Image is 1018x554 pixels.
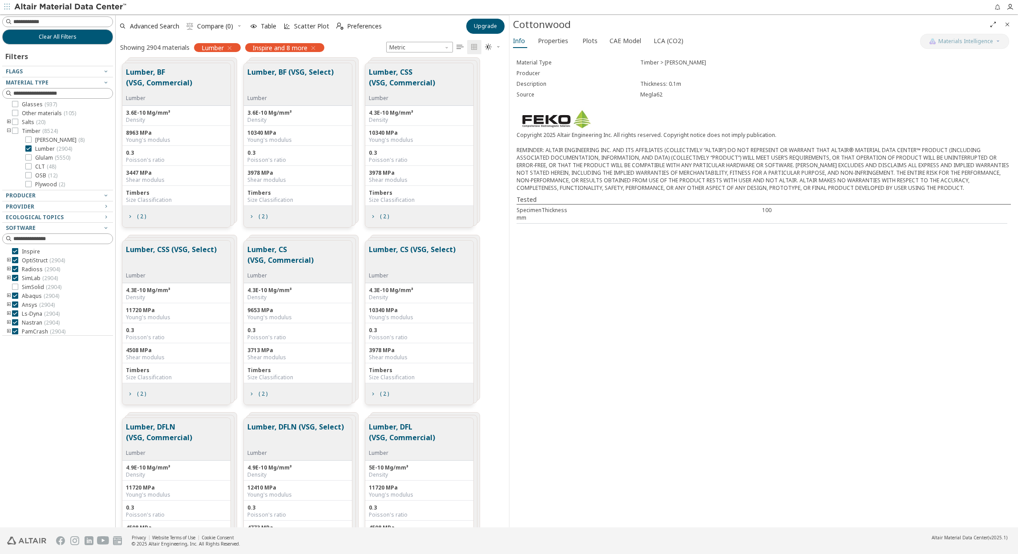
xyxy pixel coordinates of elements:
[126,334,227,341] div: Poisson's ratio
[44,319,60,326] span: ( 2904 )
[467,40,481,54] button: Tile View
[126,314,227,321] div: Young's modulus
[6,213,64,221] span: Ecological Topics
[517,80,640,88] div: Description
[22,310,60,317] span: Ls-Dyna
[369,367,470,374] div: Timbers
[247,244,345,272] button: Lumber, CS (VSG, Commercial)
[247,367,348,374] div: Timbers
[369,374,470,381] div: Size Classification
[22,275,58,282] span: SimLab
[347,23,382,29] span: Preferences
[369,95,466,102] div: Lumber
[35,163,56,170] span: CLT
[47,163,56,170] span: ( 48 )
[126,511,227,518] div: Poisson's ratio
[932,534,1007,541] div: (v2025.1)
[369,484,470,491] div: 11720 MPa
[369,157,470,164] div: Poisson's ratio
[247,422,344,450] button: Lumber, DFLN (VSG, Select)
[64,109,76,117] span: ( 105 )
[6,293,12,300] i: toogle group
[46,283,61,291] span: ( 2904 )
[126,374,227,381] div: Size Classification
[247,327,348,334] div: 0.3
[35,136,85,144] span: [PERSON_NAME]
[6,119,12,126] i: toogle group
[369,314,470,321] div: Young's modulus
[485,44,492,51] i: 
[6,203,34,210] span: Provider
[247,374,348,381] div: Size Classification
[126,347,227,354] div: 4508 MPa
[22,257,65,264] span: OptiStruct
[247,334,348,341] div: Poisson's ratio
[369,67,466,95] button: Lumber, CSS (VSG, Commercial)
[126,136,227,144] div: Young's modulus
[369,177,470,184] div: Shear modulus
[938,38,993,45] span: Materials Intelligence
[126,504,227,511] div: 0.3
[365,208,393,225] button: ( 2 )
[517,195,1011,204] div: Tested
[126,189,227,197] div: Timbers
[22,110,76,117] span: Other materials
[126,471,227,478] div: Density
[39,33,77,40] span: Clear All Filters
[369,464,470,471] div: 5E-10 Mg/mm³
[2,77,113,88] button: Material Type
[36,118,45,126] span: ( 20 )
[126,287,227,294] div: 4.3E-10 Mg/mm³
[466,19,505,34] button: Upgrade
[517,206,762,214] div: SpecimenThickness
[369,334,470,341] div: Poisson's ratio
[369,287,470,294] div: 4.3E-10 Mg/mm³
[456,44,464,51] i: 
[126,67,223,95] button: Lumber, BF (VSG, Commercial)
[126,272,217,279] div: Lumber
[247,471,348,478] div: Density
[453,40,467,54] button: Table View
[137,214,146,219] span: ( 2 )
[762,206,1008,214] div: 100
[369,109,470,116] div: 4.3E-10 Mg/mm³
[369,327,470,334] div: 0.3
[386,42,453,52] span: Metric
[122,208,150,225] button: ( 2 )
[247,95,334,102] div: Lumber
[369,491,470,498] div: Young's modulus
[369,116,470,124] div: Density
[126,244,217,272] button: Lumber, CSS (VSG, Select)
[294,23,329,29] span: Scatter Plot
[22,119,45,126] span: Salts
[22,319,60,326] span: Nastran
[22,284,61,291] span: SimSolid
[247,136,348,144] div: Young's modulus
[6,68,23,75] span: Flags
[202,44,224,52] span: Lumber
[44,265,60,273] span: ( 2904 )
[22,128,58,135] span: Timber
[122,385,150,403] button: ( 2 )
[14,3,128,12] img: Altair Material Data Center
[369,450,466,457] div: Lumber
[259,391,267,397] span: ( 2 )
[369,244,456,272] button: Lumber, CS (VSG, Select)
[132,541,240,547] div: © 2025 Altair Engineering, Inc. All Rights Reserved.
[6,224,36,232] span: Software
[2,212,113,223] button: Ecological Topics
[6,310,12,317] i: toogle group
[247,524,348,531] div: 4773 MPa
[126,197,227,204] div: Size Classification
[42,274,58,282] span: ( 2904 )
[654,34,683,48] span: LCA (CO2)
[369,524,470,531] div: 4508 MPa
[44,310,60,317] span: ( 2904 )
[126,367,227,374] div: Timbers
[474,23,497,30] span: Upgrade
[986,17,1000,32] button: Full Screen
[126,294,227,301] div: Density
[247,347,348,354] div: 3713 MPa
[6,275,12,282] i: toogle group
[247,307,348,314] div: 9653 MPa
